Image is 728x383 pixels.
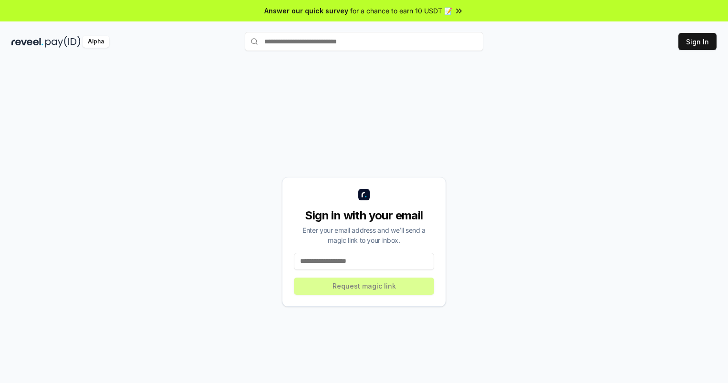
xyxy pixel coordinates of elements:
div: Enter your email address and we’ll send a magic link to your inbox. [294,225,434,245]
span: for a chance to earn 10 USDT 📝 [350,6,452,16]
span: Answer our quick survey [264,6,348,16]
img: logo_small [358,189,370,200]
div: Sign in with your email [294,208,434,223]
img: pay_id [45,36,81,48]
img: reveel_dark [11,36,43,48]
button: Sign In [678,33,717,50]
div: Alpha [83,36,109,48]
